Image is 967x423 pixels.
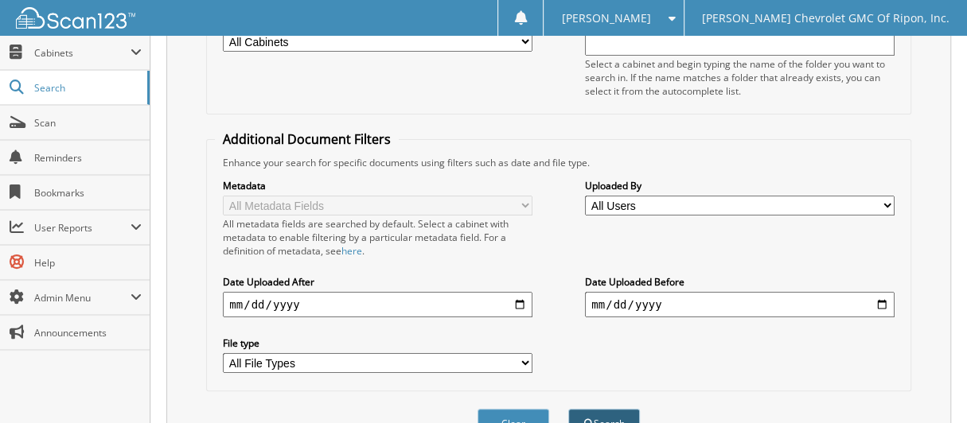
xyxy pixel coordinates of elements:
span: [PERSON_NAME] [562,14,651,23]
label: File type [223,336,532,350]
input: end [585,292,895,317]
span: Search [34,81,139,95]
div: Enhance your search for specific documents using filters such as date and file type. [215,156,902,169]
label: Metadata [223,179,532,192]
label: Date Uploaded After [223,275,532,289]
input: start [223,292,532,317]
div: All metadata fields are searched by default. Select a cabinet with metadata to enable filtering b... [223,217,532,258]
a: here [341,244,362,258]
span: Help [34,256,142,270]
span: Admin Menu [34,291,131,305]
span: Bookmarks [34,186,142,200]
span: Scan [34,116,142,130]
span: [PERSON_NAME] Chevrolet GMC Of Ripon, Inc. [702,14,949,23]
span: Announcements [34,326,142,340]
img: scan123-logo-white.svg [16,7,135,29]
span: Reminders [34,151,142,165]
iframe: Chat Widget [887,347,967,423]
span: User Reports [34,221,131,235]
span: Cabinets [34,46,131,60]
legend: Additional Document Filters [215,130,399,148]
label: Uploaded By [585,179,895,192]
label: Date Uploaded Before [585,275,895,289]
div: Select a cabinet and begin typing the name of the folder you want to search in. If the name match... [585,57,895,98]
